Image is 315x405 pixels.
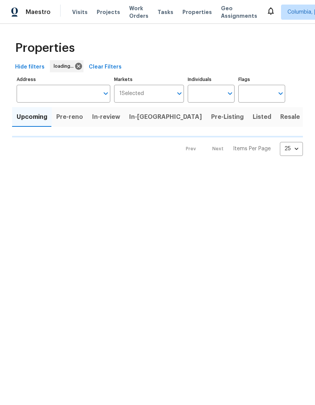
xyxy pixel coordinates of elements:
[157,9,173,15] span: Tasks
[26,8,51,16] span: Maestro
[225,88,235,99] button: Open
[12,60,48,74] button: Hide filters
[89,62,122,72] span: Clear Filters
[97,8,120,16] span: Projects
[17,112,47,122] span: Upcoming
[280,112,300,122] span: Resale
[15,62,45,72] span: Hide filters
[56,112,83,122] span: Pre-reno
[129,112,202,122] span: In-[GEOGRAPHIC_DATA]
[174,88,185,99] button: Open
[188,77,235,82] label: Individuals
[100,88,111,99] button: Open
[238,77,285,82] label: Flags
[92,112,120,122] span: In-review
[119,90,144,97] span: 1 Selected
[15,44,75,52] span: Properties
[54,62,77,70] span: loading...
[86,60,125,74] button: Clear Filters
[129,5,148,20] span: Work Orders
[114,77,184,82] label: Markets
[17,77,110,82] label: Address
[275,88,286,99] button: Open
[233,145,271,153] p: Items Per Page
[280,139,303,159] div: 25
[179,142,303,156] nav: Pagination Navigation
[211,112,244,122] span: Pre-Listing
[72,8,88,16] span: Visits
[253,112,271,122] span: Listed
[182,8,212,16] span: Properties
[221,5,257,20] span: Geo Assignments
[50,60,83,72] div: loading...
